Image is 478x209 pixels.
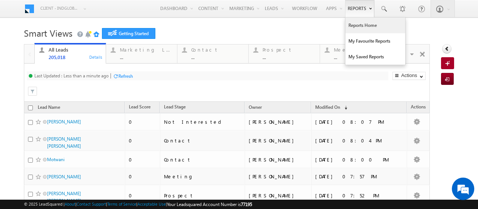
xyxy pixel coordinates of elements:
a: Lead Stage [160,103,189,113]
a: Meeting... [320,44,391,63]
div: 0 [129,156,157,163]
span: © 2025 LeadSquared | | | | | [24,201,252,208]
div: Prospect [164,192,241,199]
div: Prospect [263,47,316,53]
div: Meeting [334,47,387,53]
div: 0 [129,137,157,144]
a: [PERSON_NAME] [47,119,81,125]
div: [DATE] 08:07 PM [315,119,403,125]
span: Actions [407,103,429,113]
span: Lead Stage [164,104,186,110]
div: ... [334,54,387,60]
a: Contact... [177,44,249,63]
div: Refresh [118,73,133,79]
img: d_60004797649_company_0_60004797649 [13,39,31,49]
span: Modified On [315,104,340,110]
a: About [65,202,75,206]
div: ... [191,54,244,60]
div: [PERSON_NAME] [249,119,308,125]
span: Owner [249,104,262,110]
div: 205,018 [49,54,102,60]
div: Marketing Leads [120,47,173,53]
div: Contact [191,47,244,53]
div: [PERSON_NAME] [249,192,308,199]
input: Check all records [28,105,33,110]
div: [DATE] 07:52 PM [315,192,403,199]
a: Prospect... [248,44,320,63]
em: Start Chat [102,160,136,170]
textarea: Type your message and hit 'Enter' [10,69,136,154]
div: [PERSON_NAME] [249,156,308,163]
span: Smart Views [24,27,72,39]
div: Details [89,53,103,60]
a: Lead Score [125,103,154,113]
a: Terms of Service [107,202,136,206]
div: Minimize live chat window [122,4,140,22]
div: Last Updated : Less than a minute ago [34,73,109,79]
span: Lead Score [129,104,150,110]
span: Your Leadsquared Account Number is [167,202,252,207]
div: [PERSON_NAME] [249,173,308,180]
div: Meeting [164,173,241,180]
a: My Favourite Reports [345,33,405,49]
div: ... [120,54,173,60]
a: [PERSON_NAME] [47,174,81,179]
a: Motwani [47,157,65,162]
a: Marketing Leads... [106,44,177,63]
a: [PERSON_NAME] [PERSON_NAME] [47,136,81,149]
div: Contact [164,137,241,144]
span: (sorted descending) [341,105,347,111]
div: [DATE] 08:00 PM [315,156,403,163]
div: All Leads [49,47,102,53]
a: Acceptable Use [137,202,166,206]
div: [PERSON_NAME] [249,137,308,144]
div: 0 [129,173,157,180]
div: 0 [129,192,157,199]
div: 0 [129,119,157,125]
div: Contact [164,156,241,163]
a: [PERSON_NAME] [PERSON_NAME] [47,191,81,203]
div: ... [263,54,316,60]
span: Client - indglobal2 (77195) [40,4,80,12]
span: 77195 [241,202,252,207]
div: [DATE] 07:57 PM [315,173,403,180]
a: Lead Name [34,103,64,113]
a: Modified On (sorted descending) [311,103,351,113]
a: My Saved Reports [345,49,405,65]
div: Not Interested [164,119,241,125]
a: Getting Started [102,28,155,39]
a: Reports Home [345,18,405,33]
a: Contact Support [77,202,106,206]
a: All Leads205,018Details [34,43,106,64]
div: Chat with us now [39,39,125,49]
div: [DATE] 08:04 PM [315,137,403,144]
